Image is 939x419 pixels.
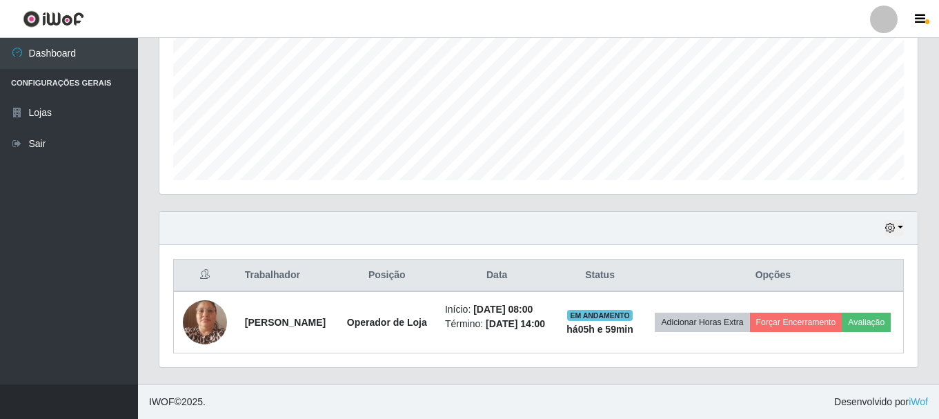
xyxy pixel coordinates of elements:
[643,260,904,292] th: Opções
[842,313,891,332] button: Avaliação
[183,283,227,362] img: 1730323738403.jpeg
[567,310,633,321] span: EM ANDAMENTO
[655,313,749,332] button: Adicionar Horas Extra
[909,396,928,407] a: iWof
[473,304,533,315] time: [DATE] 08:00
[750,313,842,332] button: Forçar Encerramento
[237,260,337,292] th: Trabalhador
[834,395,928,409] span: Desenvolvido por
[557,260,642,292] th: Status
[486,318,545,329] time: [DATE] 14:00
[347,317,427,328] strong: Operador de Loja
[437,260,557,292] th: Data
[245,317,326,328] strong: [PERSON_NAME]
[23,10,84,28] img: CoreUI Logo
[445,317,549,331] li: Término:
[337,260,437,292] th: Posição
[566,324,633,335] strong: há 05 h e 59 min
[149,396,175,407] span: IWOF
[445,302,549,317] li: Início:
[149,395,206,409] span: © 2025 .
